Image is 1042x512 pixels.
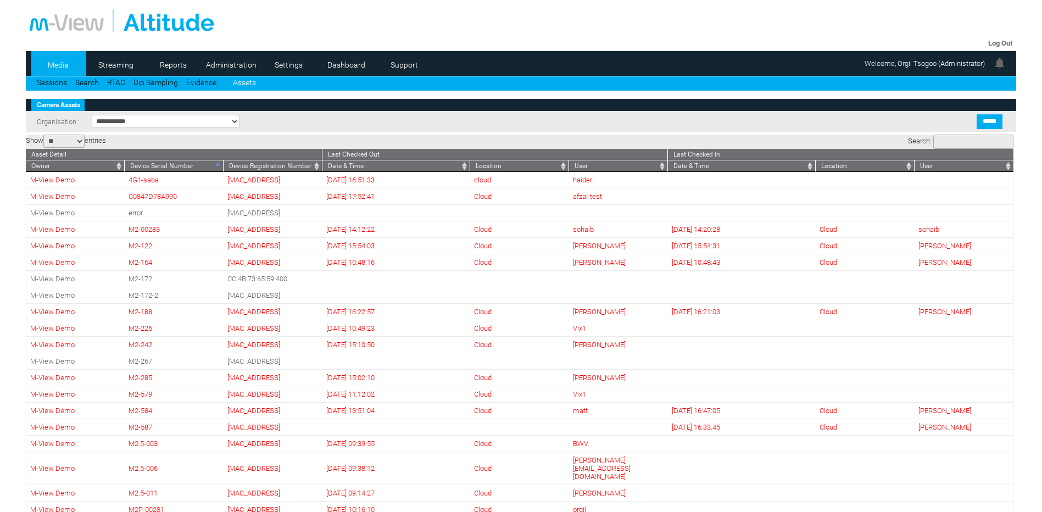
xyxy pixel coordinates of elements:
td: M-View Demo [26,254,125,271]
td: cloud [470,172,569,188]
td: [MAC_ADDRESS] [224,205,322,221]
td: [DATE] 09:39:55 [322,436,471,452]
td: M2-579 [125,386,224,403]
td: Cloud [816,419,915,436]
td: Vix1 [569,386,668,403]
td: Cloud [470,320,569,337]
td: [PERSON_NAME] [915,254,1013,271]
a: Dashboard [320,57,373,73]
td: M-View Demo [26,452,125,485]
th: Last Checked Out [322,149,668,160]
td: M2.5-011 [125,485,224,502]
a: Dip Sampling [133,78,178,87]
td: [DATE] 13:51:04 [322,403,471,419]
td: [MAC_ADDRESS] [224,337,322,353]
td: M2.5-003 [125,436,224,452]
td: M2-267 [125,353,224,370]
td: M-View Demo [26,271,125,287]
label: Search: [908,137,1013,145]
td: M-View Demo [26,485,125,502]
td: M2-285 [125,370,224,386]
td: Cloud [470,221,569,238]
td: M2-172-2 [125,287,224,304]
td: BWV [569,436,668,452]
td: [MAC_ADDRESS] [224,353,322,370]
a: Streaming [89,57,142,73]
td: [DATE] 14:12:22 [322,221,471,238]
span: Welcome, Orgil Tsogoo (Administrator) [865,59,985,68]
td: [PERSON_NAME] [915,403,1013,419]
td: [DATE] 09:14:27 [322,485,471,502]
a: Assets [233,78,256,87]
td: Cloud [816,304,915,320]
a: Administration [204,57,258,73]
td: [MAC_ADDRESS] [224,287,322,304]
a: Media [31,57,85,73]
td: M-View Demo [26,436,125,452]
td: Cloud [470,238,569,254]
td: [MAC_ADDRESS] [224,221,322,238]
td: M-View Demo [26,403,125,419]
td: [MAC_ADDRESS] [224,254,322,271]
td: [DATE] 16:47:05 [668,403,816,419]
select: Showentries [43,135,85,148]
td: C0847D78A990 [125,188,224,205]
td: M-View Demo [26,221,125,238]
td: [MAC_ADDRESS] [224,436,322,452]
td: M2.5-006 [125,452,224,485]
td: [PERSON_NAME] [569,238,668,254]
a: Camera Assets [31,99,85,111]
td: [MAC_ADDRESS] [224,238,322,254]
td: Cloud [470,386,569,403]
td: [MAC_ADDRESS] [224,370,322,386]
td: Cloud [816,254,915,271]
a: Sessions [37,78,67,87]
td: Cloud [470,254,569,271]
td: Cloud [470,337,569,353]
td: [DATE] 10:48:43 [668,254,816,271]
td: M-View Demo [26,287,125,304]
th: Owner: activate to sort column ascending [26,160,125,172]
td: [DATE] 14:20:28 [668,221,816,238]
td: CC:4B:73:65:59:400 [224,271,322,287]
td: [DATE] 15:54:03 [322,238,471,254]
td: [MAC_ADDRESS] [224,403,322,419]
td: M2-00283 [125,221,224,238]
td: haider [569,172,668,188]
td: [MAC_ADDRESS] [224,485,322,502]
td: Cloud [470,403,569,419]
td: [PERSON_NAME] [915,238,1013,254]
th: User: activate to sort column ascending [569,160,668,172]
td: [DATE] 16:21:03 [668,304,816,320]
td: Vix1 [569,320,668,337]
td: [DATE] 16:33:45 [668,419,816,436]
th: Date &amp; Time: activate to sort column ascending [668,160,816,172]
td: Cloud [470,370,569,386]
td: M2-226 [125,320,224,337]
td: [DATE] 16:51:33 [322,172,471,188]
a: RTAC [107,78,125,87]
td: M-View Demo [26,320,125,337]
th: Device Registration Number: activate to sort column ascending [224,160,322,172]
td: [DATE] 09:38:12 [322,452,471,485]
a: Evidence [186,78,216,87]
td: M2-164 [125,254,224,271]
td: M2-172 [125,271,224,287]
td: Cloud [470,436,569,452]
td: M-View Demo [26,172,125,188]
td: error [125,205,224,221]
td: [MAC_ADDRESS] [224,188,322,205]
td: M-View Demo [26,238,125,254]
th: User: activate to sort column ascending [915,160,1013,172]
td: [DATE] 17:52:41 [322,188,471,205]
th: Device Serial Number: activate to sort column descending [125,160,224,172]
td: [MAC_ADDRESS] [224,386,322,403]
td: [MAC_ADDRESS] [224,172,322,188]
th: Asset Detail [26,149,322,160]
td: [DATE] 16:22:57 [322,304,471,320]
td: matt [569,403,668,419]
td: M2-584 [125,403,224,419]
td: [PERSON_NAME] [569,485,668,502]
th: Date &amp; Time: activate to sort column ascending [322,160,471,172]
td: M-View Demo [26,419,125,436]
